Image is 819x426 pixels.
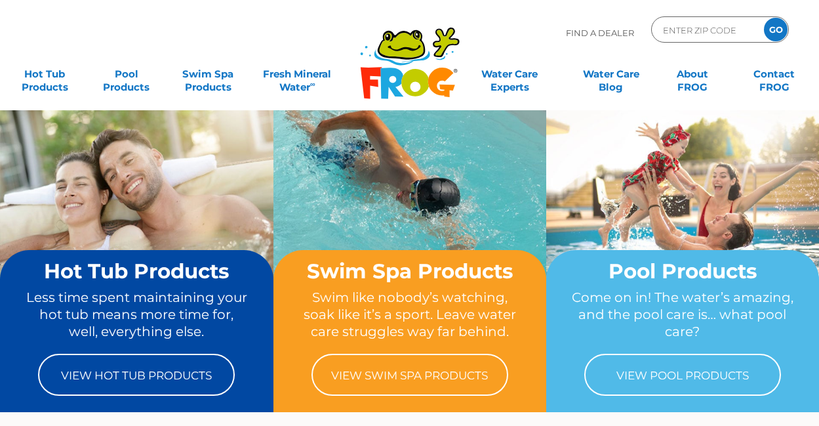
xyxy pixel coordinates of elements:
[94,61,158,87] a: PoolProducts
[571,260,794,282] h2: Pool Products
[310,79,315,89] sup: ∞
[580,61,643,87] a: Water CareBlog
[584,354,781,396] a: View Pool Products
[566,16,634,49] p: Find A Dealer
[311,354,508,396] a: View Swim Spa Products
[662,20,750,39] input: Zip Code Form
[298,289,521,341] p: Swim like nobody’s watching, soak like it’s a sport. Leave water care struggles way far behind.
[546,110,819,314] img: home-banner-pool-short
[38,354,235,396] a: View Hot Tub Products
[764,18,788,41] input: GO
[25,260,248,282] h2: Hot Tub Products
[13,61,77,87] a: Hot TubProducts
[25,289,248,341] p: Less time spent maintaining your hot tub means more time for, well, everything else.
[661,61,725,87] a: AboutFROG
[273,110,546,314] img: home-banner-swim-spa-short
[571,289,794,341] p: Come on in! The water’s amazing, and the pool care is… what pool care?
[298,260,521,282] h2: Swim Spa Products
[742,61,806,87] a: ContactFROG
[176,61,240,87] a: Swim SpaProducts
[258,61,337,87] a: Fresh MineralWater∞
[458,61,561,87] a: Water CareExperts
